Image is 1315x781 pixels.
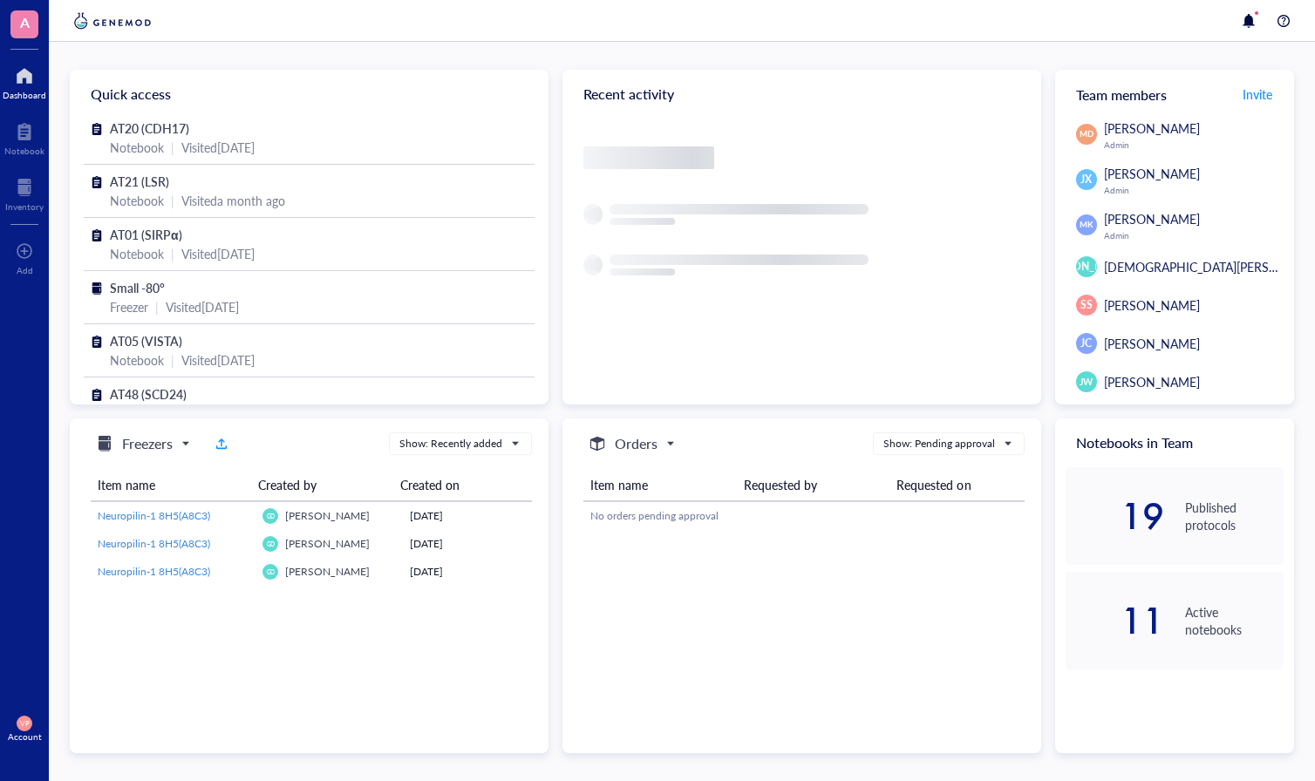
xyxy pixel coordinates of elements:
[1242,80,1273,108] button: Invite
[266,568,275,575] span: GD
[166,297,239,316] div: Visited [DATE]
[181,350,255,370] div: Visited [DATE]
[110,297,148,316] div: Freezer
[1104,119,1200,137] span: [PERSON_NAME]
[1104,296,1200,314] span: [PERSON_NAME]
[1104,230,1284,241] div: Admin
[1066,502,1164,530] div: 19
[3,90,46,100] div: Dashboard
[399,436,502,452] div: Show: Recently added
[4,118,44,156] a: Notebook
[98,508,210,523] span: Neuropilin-1 8H5(A8C3)
[181,138,255,157] div: Visited [DATE]
[1044,259,1128,275] span: [PERSON_NAME]
[251,469,394,501] th: Created by
[110,350,164,370] div: Notebook
[1080,128,1094,140] span: MD
[266,513,275,520] span: GD
[98,564,249,580] a: Neuropilin-1 8H5(A8C3)
[110,332,182,350] span: AT05 (VISTA)
[615,433,657,454] h5: Orders
[1104,139,1284,150] div: Admin
[110,385,187,403] span: AT48 (SCD24)
[20,11,30,33] span: A
[590,508,1018,524] div: No orders pending approval
[171,244,174,263] div: |
[110,226,182,243] span: AT01 (SIRPα)
[17,265,33,275] div: Add
[285,564,370,579] span: [PERSON_NAME]
[583,469,737,501] th: Item name
[1066,607,1164,635] div: 11
[70,70,548,119] div: Quick access
[110,279,165,296] span: Small -80°
[70,10,155,31] img: genemod-logo
[1055,70,1294,119] div: Team members
[20,719,29,727] span: VP
[410,564,525,580] div: [DATE]
[1104,373,1200,390] span: [PERSON_NAME]
[410,508,525,524] div: [DATE]
[285,508,370,523] span: [PERSON_NAME]
[1104,185,1284,195] div: Admin
[1080,219,1093,231] span: MK
[393,469,519,501] th: Created on
[98,508,249,524] a: Neuropilin-1 8H5(A8C3)
[1104,165,1200,182] span: [PERSON_NAME]
[98,564,210,579] span: Neuropilin-1 8H5(A8C3)
[266,540,275,547] span: GD
[1104,335,1200,352] span: [PERSON_NAME]
[155,297,159,316] div: |
[98,536,249,552] a: Neuropilin-1 8H5(A8C3)
[110,173,169,190] span: AT21 (LSR)
[122,433,173,454] h5: Freezers
[181,244,255,263] div: Visited [DATE]
[1243,85,1272,103] span: Invite
[8,731,42,742] div: Account
[171,350,174,370] div: |
[883,436,995,452] div: Show: Pending approval
[889,469,1025,501] th: Requested on
[110,119,189,137] span: AT20 (CDH17)
[1104,210,1200,228] span: [PERSON_NAME]
[1080,375,1094,389] span: JW
[98,536,210,551] span: Neuropilin-1 8H5(A8C3)
[737,469,890,501] th: Requested by
[181,191,285,210] div: Visited a month ago
[5,201,44,212] div: Inventory
[110,138,164,157] div: Notebook
[410,536,525,552] div: [DATE]
[171,138,174,157] div: |
[91,469,251,501] th: Item name
[1185,603,1284,638] div: Active notebooks
[1080,172,1092,187] span: JX
[3,62,46,100] a: Dashboard
[1055,418,1294,467] div: Notebooks in Team
[110,191,164,210] div: Notebook
[4,146,44,156] div: Notebook
[1080,336,1092,351] span: JC
[562,70,1041,119] div: Recent activity
[285,536,370,551] span: [PERSON_NAME]
[1185,499,1284,533] div: Published protocols
[171,191,174,210] div: |
[1080,297,1093,313] span: SS
[110,244,164,263] div: Notebook
[5,173,44,212] a: Inventory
